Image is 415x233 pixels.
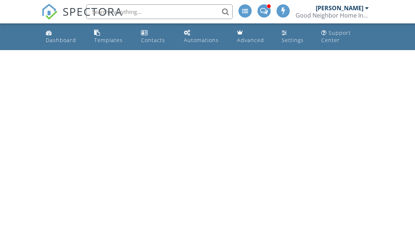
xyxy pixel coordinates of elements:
[279,26,312,47] a: Settings
[316,4,363,12] div: [PERSON_NAME]
[318,26,372,47] a: Support Center
[321,29,351,44] div: Support Center
[43,26,85,47] a: Dashboard
[138,26,175,47] a: Contacts
[63,4,123,19] span: SPECTORA
[94,37,123,44] div: Templates
[141,37,165,44] div: Contacts
[41,10,123,25] a: SPECTORA
[181,26,228,47] a: Automations (Advanced)
[237,37,264,44] div: Advanced
[282,37,304,44] div: Settings
[86,4,233,19] input: Search everything...
[184,37,219,44] div: Automations
[296,12,369,19] div: Good Neighbor Home Inspections
[46,37,76,44] div: Dashboard
[91,26,132,47] a: Templates
[41,4,58,20] img: The Best Home Inspection Software - Spectora
[234,26,273,47] a: Advanced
